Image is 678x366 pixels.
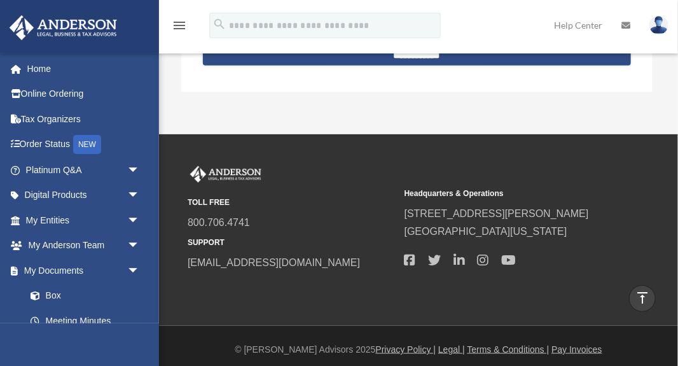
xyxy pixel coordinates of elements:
a: menu [172,22,187,33]
a: Digital Productsarrow_drop_down [9,183,159,208]
a: 800.706.4741 [188,217,250,228]
i: vertical_align_top [635,290,650,306]
a: My Documentsarrow_drop_down [9,258,159,283]
a: [EMAIL_ADDRESS][DOMAIN_NAME] [188,257,360,268]
span: arrow_drop_down [127,233,153,259]
div: © [PERSON_NAME] Advisors 2025 [159,342,678,358]
a: Terms & Conditions | [467,344,550,355]
a: Online Ordering [9,81,159,107]
img: User Pic [649,16,668,34]
img: Anderson Advisors Platinum Portal [188,166,264,183]
small: TOLL FREE [188,196,396,209]
a: Order StatusNEW [9,132,159,158]
a: Privacy Policy | [376,344,436,355]
span: arrow_drop_down [127,208,153,234]
a: My Entitiesarrow_drop_down [9,208,159,233]
a: [GEOGRAPHIC_DATA][US_STATE] [405,226,567,237]
div: NEW [73,135,101,154]
span: arrow_drop_down [127,157,153,183]
a: My Anderson Teamarrow_drop_down [9,233,159,258]
i: menu [172,18,187,33]
small: SUPPORT [188,236,396,250]
i: search [212,17,226,31]
img: Anderson Advisors Platinum Portal [6,15,121,40]
a: [STREET_ADDRESS][PERSON_NAME] [405,208,589,219]
a: Legal | [438,344,465,355]
small: Headquarters & Operations [405,187,612,201]
a: Meeting Minutes [18,308,153,334]
span: arrow_drop_down [127,258,153,284]
a: vertical_align_top [629,285,656,312]
a: Home [9,56,159,81]
span: arrow_drop_down [127,183,153,209]
a: Tax Organizers [9,106,159,132]
a: Platinum Q&Aarrow_drop_down [9,157,159,183]
a: Box [18,283,159,309]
